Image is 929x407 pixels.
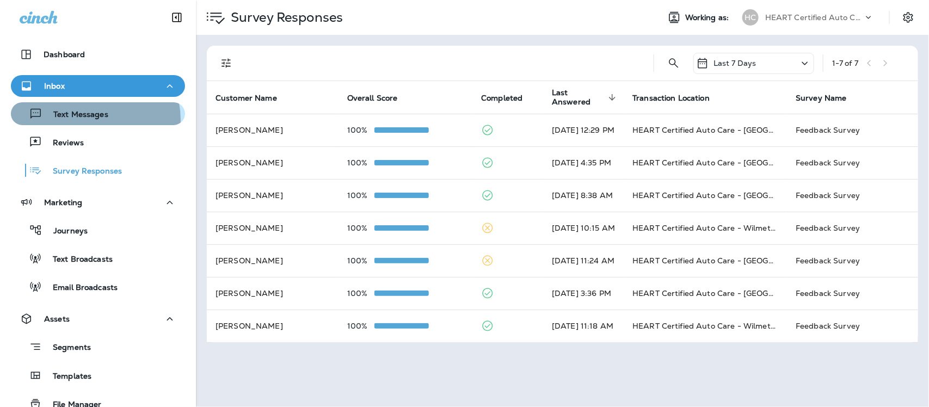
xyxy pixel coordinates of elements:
td: HEART Certified Auto Care - [GEOGRAPHIC_DATA] [624,179,787,212]
span: Customer Name [216,94,277,103]
p: 100% [347,158,374,167]
span: Transaction Location [632,93,724,103]
td: Feedback Survey [787,277,918,310]
td: [DATE] 12:29 PM [543,114,624,146]
p: Email Broadcasts [42,283,118,293]
span: Transaction Location [632,94,710,103]
span: Completed [481,93,537,103]
td: [PERSON_NAME] [207,114,339,146]
td: HEART Certified Auto Care - Wilmette [624,310,787,342]
span: Customer Name [216,93,291,103]
td: HEART Certified Auto Care - [GEOGRAPHIC_DATA] [624,277,787,310]
p: 100% [347,191,374,200]
button: Email Broadcasts [11,275,185,298]
button: Settings [899,8,918,27]
p: Dashboard [44,50,85,59]
button: Segments [11,335,185,359]
span: Working as: [685,13,731,22]
p: 100% [347,224,374,232]
td: HEART Certified Auto Care - Wilmette [624,212,787,244]
button: Templates [11,364,185,387]
button: Assets [11,308,185,330]
div: 1 - 7 of 7 [832,59,858,67]
div: HC [742,9,759,26]
p: Survey Responses [226,9,343,26]
button: Filters [216,52,237,74]
p: Reviews [42,138,84,149]
td: [PERSON_NAME] [207,212,339,244]
td: HEART Certified Auto Care - [GEOGRAPHIC_DATA] [624,244,787,277]
td: Feedback Survey [787,146,918,179]
p: Marketing [44,198,82,207]
p: 100% [347,289,374,298]
span: Last Answered [552,88,605,107]
button: Dashboard [11,44,185,65]
p: Segments [42,343,91,354]
span: Overall Score [347,93,412,103]
button: Inbox [11,75,185,97]
td: HEART Certified Auto Care - [GEOGRAPHIC_DATA] [624,114,787,146]
td: Feedback Survey [787,179,918,212]
span: Completed [481,94,522,103]
p: Survey Responses [42,166,122,177]
span: Overall Score [347,94,398,103]
button: Journeys [11,219,185,242]
button: Text Broadcasts [11,247,185,270]
td: Feedback Survey [787,244,918,277]
td: [PERSON_NAME] [207,277,339,310]
button: Marketing [11,192,185,213]
p: Text Messages [42,110,108,120]
p: 100% [347,256,374,265]
p: Inbox [44,82,65,90]
td: [DATE] 11:18 AM [543,310,624,342]
td: [PERSON_NAME] [207,244,339,277]
td: [DATE] 8:38 AM [543,179,624,212]
td: [DATE] 10:15 AM [543,212,624,244]
p: Assets [44,314,70,323]
button: Search Survey Responses [663,52,685,74]
span: Survey Name [796,94,847,103]
p: 100% [347,322,374,330]
p: 100% [347,126,374,134]
td: [PERSON_NAME] [207,179,339,212]
p: HEART Certified Auto Care [765,13,863,22]
button: Text Messages [11,102,185,125]
td: [DATE] 11:24 AM [543,244,624,277]
p: Templates [42,372,91,382]
td: [DATE] 4:35 PM [543,146,624,179]
span: Survey Name [796,93,861,103]
td: [PERSON_NAME] [207,310,339,342]
td: [PERSON_NAME] [207,146,339,179]
td: Feedback Survey [787,114,918,146]
p: Text Broadcasts [42,255,113,265]
td: Feedback Survey [787,310,918,342]
span: Last Answered [552,88,619,107]
button: Survey Responses [11,159,185,182]
td: [DATE] 3:36 PM [543,277,624,310]
p: Journeys [42,226,88,237]
button: Collapse Sidebar [162,7,192,28]
p: Last 7 Days [713,59,756,67]
td: Feedback Survey [787,212,918,244]
button: Reviews [11,131,185,153]
td: HEART Certified Auto Care - [GEOGRAPHIC_DATA] [624,146,787,179]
